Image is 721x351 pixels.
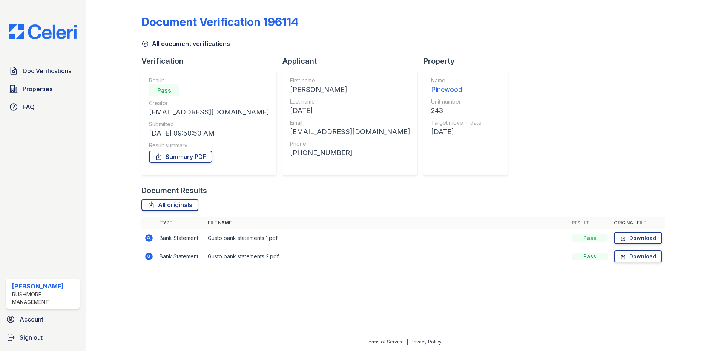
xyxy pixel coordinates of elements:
img: CE_Logo_Blue-a8612792a0a2168367f1c8372b55b34899dd931a85d93a1a3d3e32e68fde9ad4.png [3,24,83,39]
span: Doc Verifications [23,66,71,75]
div: Result summary [149,142,269,149]
div: Property [423,56,514,66]
div: First name [290,77,410,84]
span: Account [20,315,43,324]
div: Pass [572,234,608,242]
div: Pinewood [431,84,482,95]
div: Document Results [141,185,207,196]
td: Gusto bank statements 1.pdf [205,229,569,247]
th: File name [205,217,569,229]
th: Type [156,217,205,229]
a: Properties [6,81,80,96]
a: FAQ [6,99,80,114]
th: Original file [611,217,665,229]
div: [PERSON_NAME] [12,282,77,291]
a: All document verifications [141,39,230,48]
td: Bank Statement [156,229,205,247]
td: Bank Statement [156,247,205,266]
a: Doc Verifications [6,63,80,78]
div: [DATE] [290,105,410,116]
div: Last name [290,98,410,105]
div: [PERSON_NAME] [290,84,410,95]
div: Verification [141,56,282,66]
div: Target move in date [431,119,482,127]
a: Summary PDF [149,151,212,163]
div: [PHONE_NUMBER] [290,148,410,158]
td: Gusto bank statements 2.pdf [205,247,569,266]
div: Pass [572,253,608,260]
div: Submitted [149,121,269,128]
a: Download [614,232,662,244]
div: Creator [149,99,269,107]
th: Result [569,217,611,229]
a: Terms of Service [365,339,404,345]
span: FAQ [23,102,35,111]
a: All originals [141,199,198,211]
div: 243 [431,105,482,116]
a: Sign out [3,330,83,345]
div: Unit number [431,98,482,105]
span: Sign out [20,333,43,342]
div: Email [290,119,410,127]
a: Privacy Policy [411,339,442,345]
a: Download [614,250,662,262]
div: [DATE] 09:50:50 AM [149,128,269,139]
div: Document Verification 196114 [141,15,299,29]
span: Properties [23,84,52,93]
div: Name [431,77,482,84]
div: [EMAIL_ADDRESS][DOMAIN_NAME] [149,107,269,118]
div: Phone [290,140,410,148]
a: Account [3,312,83,327]
div: Rushmore Management [12,291,77,306]
div: Result [149,77,269,84]
div: [EMAIL_ADDRESS][DOMAIN_NAME] [290,127,410,137]
div: Applicant [282,56,423,66]
div: [DATE] [431,127,482,137]
a: Name Pinewood [431,77,482,95]
div: | [407,339,408,345]
div: Pass [149,84,179,96]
